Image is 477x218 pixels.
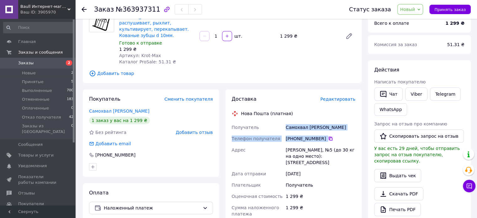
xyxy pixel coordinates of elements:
[22,70,36,76] span: Новые
[18,142,43,147] span: Сообщения
[18,50,63,55] span: Заказы и сообщения
[104,205,200,211] span: Наложенный платеж
[95,141,132,147] div: Добавить email
[88,141,132,147] div: Добавить email
[374,79,426,84] span: Написать покупателю
[232,171,266,176] span: Дата отправки
[22,114,61,120] span: Отказ получателя
[18,60,34,66] span: Заказы
[284,168,357,179] div: [DATE]
[94,6,114,13] span: Заказ
[320,97,355,102] span: Редактировать
[18,190,35,196] span: Отзывы
[22,79,44,85] span: Принятые
[374,146,460,163] span: У вас есть 29 дней, чтобы отправить запрос на отзыв покупателю, скопировав ссылку.
[89,117,150,124] div: 1 заказ у вас на 1 299 ₴
[71,105,73,111] span: 0
[89,190,109,196] span: Оплата
[71,79,73,85] span: 5
[95,152,136,158] div: [PHONE_NUMBER]
[71,70,73,76] span: 2
[119,53,161,58] span: Артикул: Krot-Max
[232,183,261,188] span: Плательщик
[343,30,355,42] a: Редактировать
[3,22,74,33] input: Поиск
[400,7,415,12] span: Новый
[374,203,421,216] a: Печать PDF
[284,122,357,133] div: Самохвал [PERSON_NAME]
[119,59,176,64] span: Каталог ProSale: 51.31 ₴
[232,125,259,130] span: Получатель
[374,130,464,143] button: Скопировать запрос на отзыв
[445,21,464,26] b: 1 299 ₴
[82,6,87,13] div: Вернуться назад
[18,174,58,185] span: Показатели работы компании
[89,96,120,102] span: Покупатель
[232,136,280,141] span: Телефон получателя
[116,6,160,13] span: №363937311
[71,123,73,135] span: 0
[22,88,52,93] span: Выполненные
[232,147,246,152] span: Адрес
[89,70,355,77] span: Добавить товар
[119,40,162,45] span: Готово к отправке
[374,88,403,101] button: Чат
[89,109,149,114] a: Самохвал [PERSON_NAME]
[240,110,294,117] div: Нова Пошта (платная)
[374,121,447,126] span: Запрос на отзыв про компанию
[164,97,213,102] span: Сменить покупателя
[434,7,466,12] span: Принять заказ
[119,46,194,52] div: 1 299 ₴
[22,97,49,102] span: Отмененные
[284,144,357,168] div: [PERSON_NAME], №5 (до 30 кг на одно место): [STREET_ADDRESS]
[67,97,73,102] span: 183
[430,88,461,101] a: Telegram
[286,136,355,142] div: [PHONE_NUMBER]
[374,169,421,182] button: Выдать чек
[95,130,126,135] span: Без рейтинга
[405,88,427,101] a: Viber
[18,201,44,207] span: Покупатели
[463,180,475,192] button: Чат с покупателем
[374,67,399,73] span: Действия
[232,96,257,102] span: Доставка
[119,8,194,38] a: Чудо-Лопата Крот-[PERSON_NAME] Усиленная 4в1 - распушивает, рыхлит, культивирует, перекапывает. К...
[89,8,114,32] img: Чудо-Лопата Крот-Макс Усиленная 4в1 - распушивает, рыхлит, культивирует, перекапывает. Кованые зу...
[176,130,213,135] span: Добавить отзыв
[374,103,407,116] a: WhatsApp
[429,5,471,14] button: Принять заказ
[18,152,54,158] span: Товары и услуги
[22,123,71,135] span: Заказы из [GEOGRAPHIC_DATA]
[69,114,73,120] span: 42
[349,6,391,13] div: Статус заказа
[284,191,357,202] div: 1 299 ₴
[374,187,423,200] a: Скачать PDF
[20,9,75,15] div: Ваш ID: 3905970
[18,39,36,45] span: Главная
[20,4,67,9] span: Baull Интернет-магазин
[66,60,72,66] span: 2
[278,32,340,40] div: 1 299 ₴
[233,33,243,39] div: шт.
[18,163,47,169] span: Уведомления
[284,179,357,191] div: Получатель
[232,205,279,216] span: Сумма наложенного платежа
[232,194,283,199] span: Оценочная стоимость
[374,42,417,47] span: Комиссия за заказ
[67,88,73,93] span: 700
[22,105,49,111] span: Оплаченные
[447,42,464,47] span: 51.31 ₴
[374,21,409,26] span: Всего к оплате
